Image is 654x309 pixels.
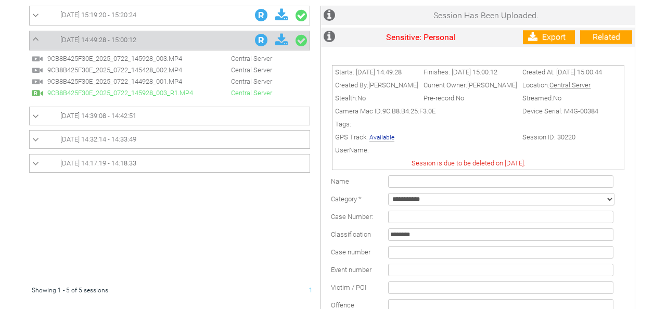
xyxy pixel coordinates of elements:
span: No [456,94,464,102]
a: Export [523,30,575,44]
label: Category * [331,195,362,203]
span: 9CB8B425F30E_2025_0722_145428_002.MP4 [45,66,203,74]
span: 30220 [557,133,575,141]
span: Classification [331,230,371,238]
span: 9CB8B425F30E_2025_0722_144928_001.MP4 [45,78,203,85]
img: R_Indication.svg [255,9,267,21]
span: Created At: [522,68,555,76]
a: [DATE] 14:49:28 - 15:00:12 [32,34,307,47]
a: [DATE] 14:32:14 - 14:33:49 [32,133,307,146]
span: Event number [331,266,371,274]
td: Camera Mac ID: [332,105,520,118]
a: [DATE] 14:17:19 - 14:18:33 [32,157,307,170]
span: No [357,94,366,102]
span: [PERSON_NAME] [467,81,517,89]
td: Sensitive: Personal [338,28,505,47]
span: Finishes: [424,68,450,76]
td: Streamed: [520,92,605,105]
span: Central Server [205,89,277,97]
span: Central Server [549,81,591,89]
img: video24.svg [32,76,43,87]
span: Device Serial: [522,107,562,115]
span: [DATE] 15:19:20 - 15:20:24 [60,11,136,19]
span: Session is due to be deleted on [DATE]. [412,159,525,167]
a: [DATE] 15:19:20 - 15:20:24 [32,9,307,22]
td: Pre-record: [421,92,520,105]
span: [DATE] 14:17:19 - 14:18:33 [60,159,136,167]
span: Case number [331,248,370,256]
img: video24.svg [32,53,43,65]
span: Central Server [205,78,277,85]
span: Showing 1 - 5 of 5 sessions [32,287,108,294]
span: Session ID: [522,133,556,141]
span: Case Number: [331,213,373,221]
span: [DATE] 14:49:28 [356,68,402,76]
span: Central Server [205,55,277,62]
td: Location: [520,79,605,92]
a: Available [369,134,394,141]
span: Starts: [335,68,354,76]
span: M4G-00384 [564,107,598,115]
span: 9CB8B425F30E_2025_0722_145928_003.MP4 [45,55,203,62]
span: Tags: [335,120,351,128]
a: 9CB8B425F30E_2025_0722_145428_002.MP4 Central Server [32,66,277,73]
span: [DATE] 14:49:28 - 15:00:12 [60,36,136,44]
span: [DATE] 15:00:44 [556,68,602,76]
span: Offence [331,301,354,309]
a: 9CB8B425F30E_2025_0722_145928_003.MP4 Central Server [32,54,277,62]
span: UserName: [335,146,369,154]
a: Related [580,30,632,44]
img: video24.svg [32,65,43,76]
label: Name [331,177,349,185]
span: [PERSON_NAME] [368,81,418,89]
span: [DATE] 14:32:14 - 14:33:49 [60,135,136,143]
span: [DATE] 14:39:08 - 14:42:51 [60,112,136,120]
span: Central Server [205,66,277,74]
img: R_Indication.svg [255,34,267,46]
a: [DATE] 14:39:08 - 14:42:51 [32,110,307,122]
span: No [553,94,561,102]
td: Created By: [332,79,421,92]
img: R_Complete.svg [32,87,43,99]
span: [DATE] 15:00:12 [452,68,497,76]
a: 9CB8B425F30E_2025_0722_144928_001.MP4 Central Server [32,77,277,85]
td: Stealth: [332,92,421,105]
span: Victim / POI [331,284,366,291]
td: Current Owner: [421,79,520,92]
span: 1 [309,287,313,294]
span: Session Has Been Uploaded. [433,10,538,20]
span: 9CB8B425F30E_2025_0722_145928_003_R1.MP4 [45,89,203,97]
span: 9C:B8:B4:25:F3:0E [382,107,435,115]
span: GPS Track: [335,133,368,141]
